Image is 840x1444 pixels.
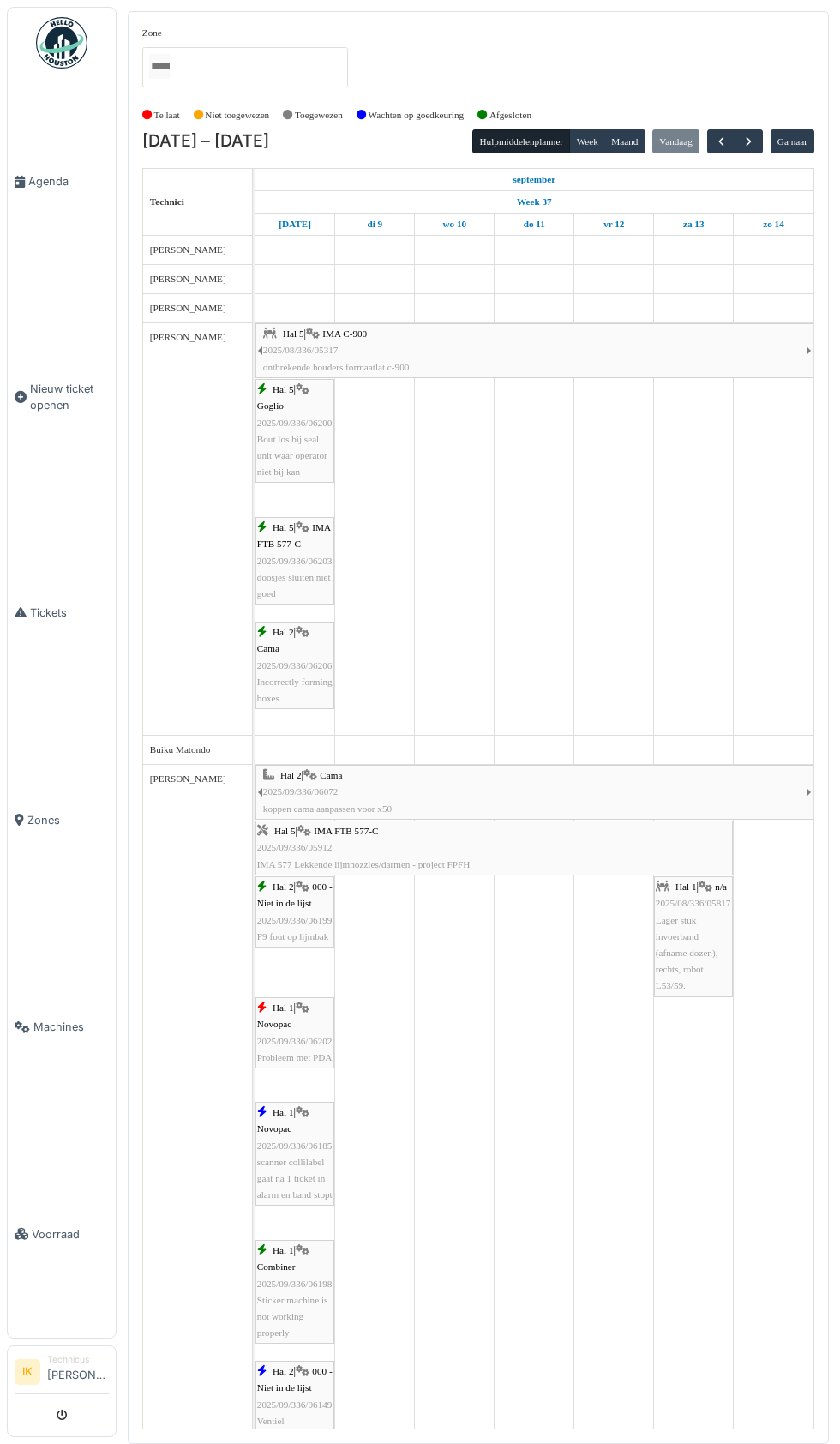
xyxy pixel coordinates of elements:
[257,1036,333,1046] span: 2025/09/336/06202
[205,108,269,123] label: Niet toegewezen
[273,384,294,394] span: Hal 5
[257,400,284,411] span: Goglio
[257,1019,291,1029] span: Novopac
[47,1353,109,1390] li: [PERSON_NAME]
[257,1052,333,1062] span: Probleem met PDA
[263,362,410,372] span: ontbrekende houders formaatlat c-900
[142,26,162,40] label: Zone
[257,931,329,942] span: F9 fout op lijmbak
[513,191,556,213] a: Week 37
[322,328,367,339] span: IMA C-900
[295,108,343,123] label: Toegewezen
[257,842,333,852] span: 2025/09/336/05912
[150,332,226,342] span: [PERSON_NAME]
[150,274,226,284] span: [PERSON_NAME]
[257,677,333,703] span: Incorrectly forming boxes
[369,108,465,123] label: Wachten op goedkeuring
[759,214,789,235] a: 14 september 2025
[675,881,697,892] span: Hal 1
[363,214,387,235] a: 9 september 2025
[257,1399,333,1410] span: 2025/09/336/06149
[30,381,109,413] span: Nieuw ticket openen
[150,303,226,313] span: [PERSON_NAME]
[257,1000,333,1066] div: |
[257,1295,328,1338] span: Sticker machine is not working properly
[30,605,109,621] span: Tickets
[257,624,333,707] div: |
[263,786,339,797] span: 2025/09/336/06072
[257,643,279,653] span: Cama
[257,418,333,428] span: 2025/09/336/06200
[149,54,170,79] input: Alles
[273,627,294,637] span: Hal 2
[489,108,531,123] label: Afgesloten
[150,244,226,255] span: [PERSON_NAME]
[257,1279,333,1289] span: 2025/09/336/06198
[257,434,327,477] span: Bout los bij seal unit waar operator niet bij kan
[314,826,378,836] span: IMA FTB 577-C
[15,1353,109,1394] a: IK Technicus[PERSON_NAME]
[8,286,116,509] a: Nieuw ticket openen
[257,859,471,869] span: IMA 577 Lekkende lijmnozzles/darmen - project FPFH
[257,556,333,566] span: 2025/09/336/06203
[257,823,731,873] div: |
[652,129,699,153] button: Vandaag
[257,382,333,480] div: |
[257,572,331,599] span: doosjes sluiten niet goed
[28,173,109,190] span: Agenda
[656,915,718,991] span: Lager stuk invoerband (afname dozen), rechts, robot L53/59.
[707,129,735,154] button: Vorige
[257,660,333,671] span: 2025/09/336/06206
[257,1242,333,1341] div: |
[36,17,87,69] img: Badge_color-CXgf-gQk.svg
[599,214,628,235] a: 12 september 2025
[656,898,731,908] span: 2025/08/336/05817
[257,1261,296,1272] span: Combiner
[154,108,180,123] label: Te laat
[257,1140,333,1151] span: 2025/09/336/06185
[273,522,294,532] span: Hal 5
[150,196,184,207] span: Technici
[150,744,211,755] span: Buiku Matondo
[27,812,109,828] span: Zones
[33,1019,109,1035] span: Machines
[519,214,549,235] a: 11 september 2025
[679,214,709,235] a: 13 september 2025
[273,1107,294,1117] span: Hal 1
[257,879,333,945] div: |
[257,1104,333,1203] div: |
[280,770,302,780] span: Hal 2
[320,770,342,780] span: Cama
[273,1366,294,1376] span: Hal 2
[257,1363,333,1429] div: |
[8,78,116,286] a: Agenda
[257,915,333,925] span: 2025/09/336/06199
[257,520,333,602] div: |
[257,1123,291,1134] span: Novopac
[283,328,304,339] span: Hal 5
[263,803,392,814] span: koppen cama aanpassen voor x50
[273,1002,294,1013] span: Hal 1
[274,214,315,235] a: 8 september 2025
[47,1353,109,1366] div: Technicus
[263,767,806,817] div: |
[274,826,296,836] span: Hal 5
[257,1157,333,1200] span: scanner collilabel gaat na 1 ticket in alarm en band stopt
[508,169,560,190] a: 8 september 2025
[771,129,815,153] button: Ga naar
[8,716,116,924] a: Zones
[263,326,806,376] div: |
[257,1366,333,1393] span: 000 - Niet in de lijst
[273,881,294,892] span: Hal 2
[8,924,116,1131] a: Machines
[32,1226,109,1242] span: Voorraad
[569,129,605,153] button: Week
[257,881,333,908] span: 000 - Niet in de lijst
[142,131,269,152] h2: [DATE] – [DATE]
[150,773,226,784] span: [PERSON_NAME]
[656,879,731,994] div: |
[472,129,570,153] button: Hulpmiddelenplanner
[8,1131,116,1339] a: Voorraad
[273,1245,294,1255] span: Hal 1
[8,509,116,717] a: Tickets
